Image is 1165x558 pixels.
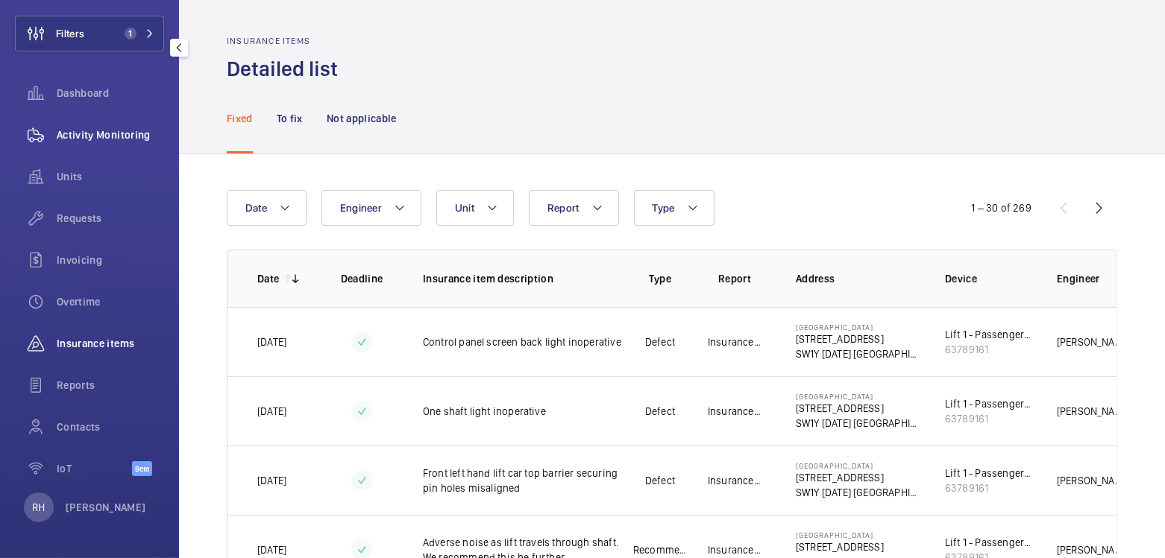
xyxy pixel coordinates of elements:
span: Contacts [57,419,164,434]
span: Report [547,202,580,214]
p: Defect [645,473,675,488]
button: Date [227,190,307,226]
button: Type [634,190,715,226]
p: Address [796,271,921,286]
p: Front left hand lift car top barrier securing pin holes misaligned [423,466,623,495]
p: Deadline [335,271,389,286]
span: Filters [56,26,84,41]
h2: Insurance items [227,36,347,46]
p: SW1Y [DATE] [GEOGRAPHIC_DATA] [796,416,921,431]
span: Beta [132,461,152,476]
p: [STREET_ADDRESS] [796,401,921,416]
div: Lift 1 - Passenger Lift [945,396,1033,411]
p: SW1Y [DATE] [GEOGRAPHIC_DATA] [796,346,921,361]
p: [DATE] [257,473,286,488]
span: Activity Monitoring [57,127,164,142]
p: Date [257,271,279,286]
p: Insurance item description [423,271,623,286]
span: Invoicing [57,253,164,267]
button: Filters1 [15,16,164,51]
p: SW1Y [DATE] [GEOGRAPHIC_DATA] [796,485,921,500]
span: 1 [125,28,136,39]
span: Date [245,202,267,214]
div: 63789161 [945,342,1033,357]
p: [STREET_ADDRESS] [796,332,921,346]
p: Device [945,271,1033,286]
p: [DATE] [257,542,286,557]
div: Lift 1 - Passenger Lift [945,327,1033,342]
p: Insurance Co. [708,404,762,419]
div: 1 – 30 of 269 [972,200,1031,215]
button: Unit [436,190,514,226]
span: Units [57,169,164,184]
p: [PERSON_NAME] [1057,473,1122,488]
span: Type [653,202,675,214]
p: [PERSON_NAME] [1057,335,1122,349]
p: [PERSON_NAME] [1057,404,1122,419]
span: IoT [57,461,132,476]
span: Requests [57,211,164,226]
p: [STREET_ADDRESS] [796,470,921,485]
p: Insurance Co. [708,473,762,488]
h1: Detailed list [227,55,347,83]
p: One shaft light inoperative [423,404,623,419]
div: Lift 1 - Passenger Lift [945,535,1033,550]
p: [DATE] [257,335,286,349]
p: Type [633,271,687,286]
p: [STREET_ADDRESS] [796,539,921,554]
p: Engineer [1057,271,1122,286]
span: Reports [57,378,164,393]
p: [GEOGRAPHIC_DATA] [796,392,921,401]
p: Fixed [227,111,253,126]
button: Report [529,190,619,226]
p: Insurance Co. [708,542,762,557]
p: [DATE] [257,404,286,419]
span: Engineer [340,202,382,214]
button: Engineer [321,190,421,226]
p: [GEOGRAPHIC_DATA] [796,323,921,332]
span: Unit [455,202,474,214]
p: Control panel screen back light inoperative [423,335,623,349]
p: Defect [645,404,675,419]
div: Lift 1 - Passenger Lift [945,466,1033,481]
p: [GEOGRAPHIC_DATA] [796,461,921,470]
p: Not applicable [327,111,397,126]
p: Insurance Co. [708,335,762,349]
p: [GEOGRAPHIC_DATA] [796,530,921,539]
div: 63789161 [945,411,1033,426]
p: Recommendation [633,542,687,557]
span: Insurance items [57,336,164,351]
p: RH [32,500,45,515]
span: Overtime [57,294,164,309]
p: Report [708,271,762,286]
p: [PERSON_NAME] [1057,542,1122,557]
p: [PERSON_NAME] [66,500,146,515]
div: 63789161 [945,481,1033,495]
p: To fix [277,111,303,126]
p: Defect [645,335,675,349]
span: Dashboard [57,86,164,101]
